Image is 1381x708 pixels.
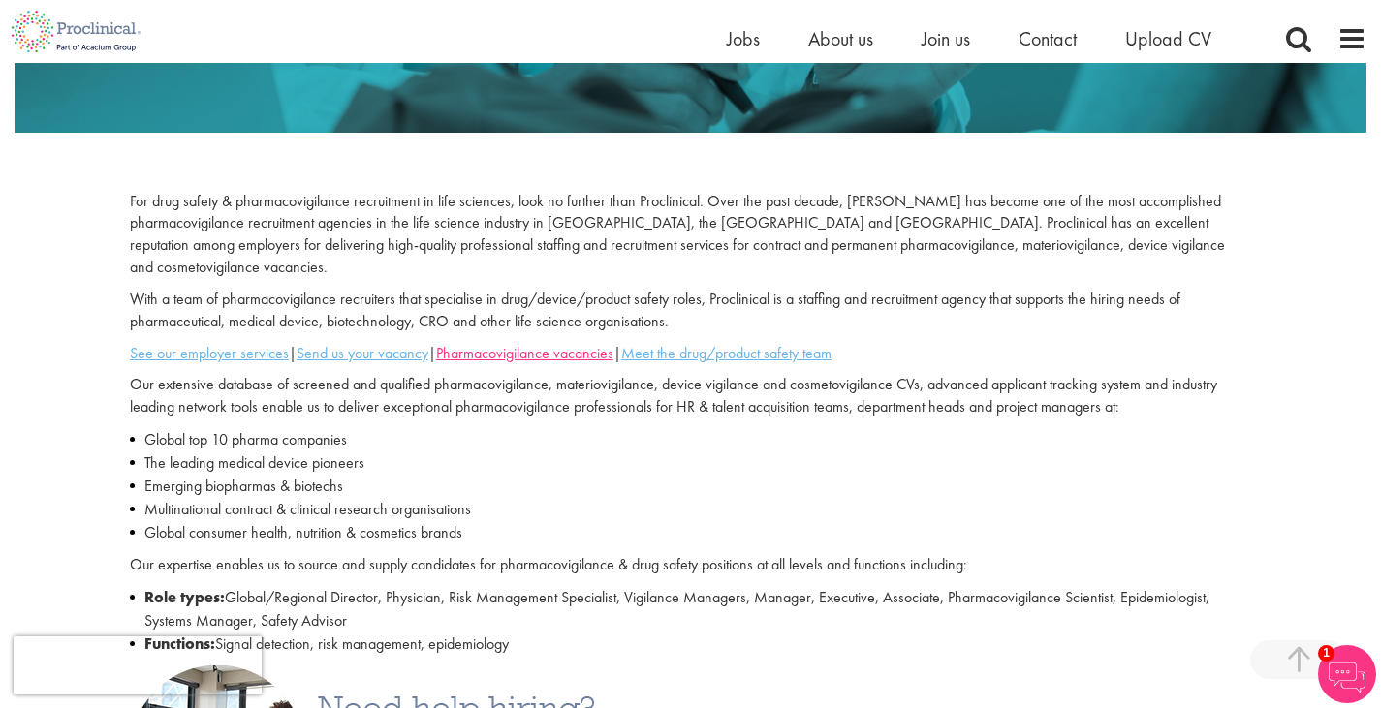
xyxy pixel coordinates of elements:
[130,586,1252,632] li: Global/Regional Director, Physician, Risk Management Specialist, Vigilance Managers, Manager, Exe...
[1125,26,1211,51] a: Upload CV
[130,554,1252,576] p: Our expertise enables us to source and supply candidates for pharmacovigilance & drug safety posi...
[1318,645,1334,662] span: 1
[130,632,1252,656] li: Signal detection, risk management, epidemiology
[727,26,760,51] a: Jobs
[297,343,428,363] a: Send us your vacancy
[130,191,1252,279] p: For drug safety & pharmacovigilance recruitment in life sciences, look no further than Proclinica...
[922,26,970,51] a: Join us
[130,498,1252,521] li: Multinational contract & clinical research organisations
[130,343,289,363] a: See our employer services
[1318,645,1376,703] img: Chatbot
[621,343,832,363] a: Meet the drug/product safety team
[144,587,225,607] strong: Role types:
[130,475,1252,498] li: Emerging biopharmas & biotechs
[130,343,1252,365] p: | | |
[130,521,1252,544] li: Global consumer health, nutrition & cosmetics brands
[14,636,262,694] iframe: reCAPTCHA
[130,374,1252,418] p: Our extensive database of screened and qualified pharmacovigilance, materiovigilance, device vigi...
[130,428,1252,451] li: Global top 10 pharma companies
[130,289,1252,333] p: With a team of pharmacovigilance recruiters that specialise in drug/device/product safety roles, ...
[144,633,215,654] strong: Functions:
[130,451,1252,475] li: The leading medical device pioneers
[808,26,873,51] a: About us
[436,343,613,363] a: Pharmacovigilance vacancies
[1019,26,1077,51] a: Contact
